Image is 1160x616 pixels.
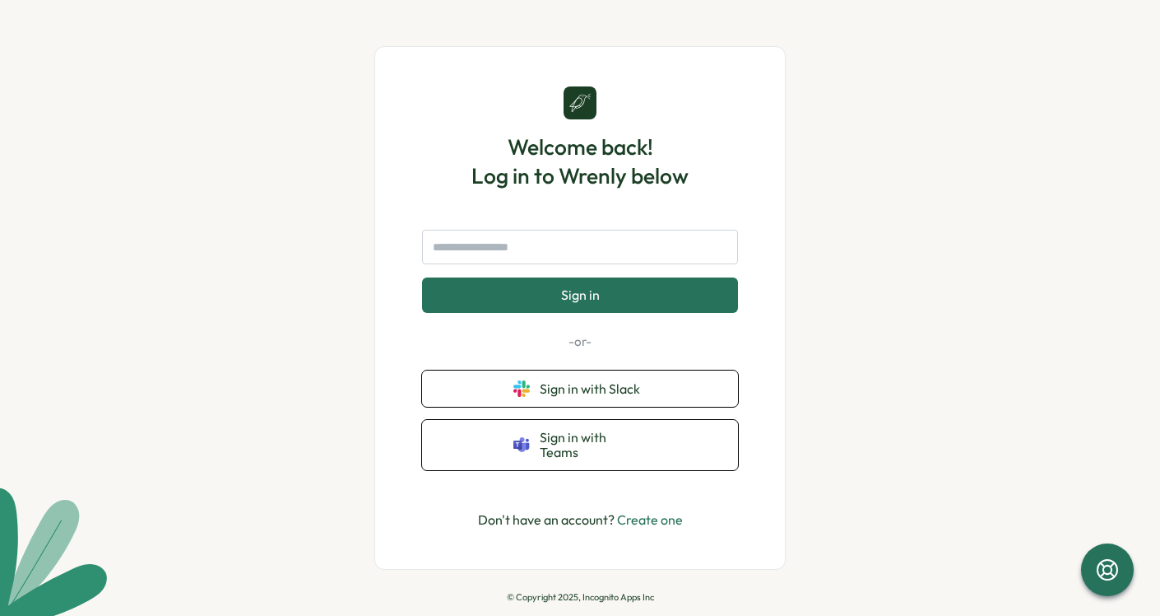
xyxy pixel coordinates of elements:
[422,333,738,351] p: -or-
[561,287,600,302] span: Sign in
[540,381,647,396] span: Sign in with Slack
[471,133,689,190] h1: Welcome back! Log in to Wrenly below
[478,510,683,530] p: Don't have an account?
[617,511,683,528] a: Create one
[422,278,738,312] button: Sign in
[540,430,647,460] span: Sign in with Teams
[422,371,738,407] button: Sign in with Slack
[422,420,738,470] button: Sign in with Teams
[507,592,654,603] p: © Copyright 2025, Incognito Apps Inc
